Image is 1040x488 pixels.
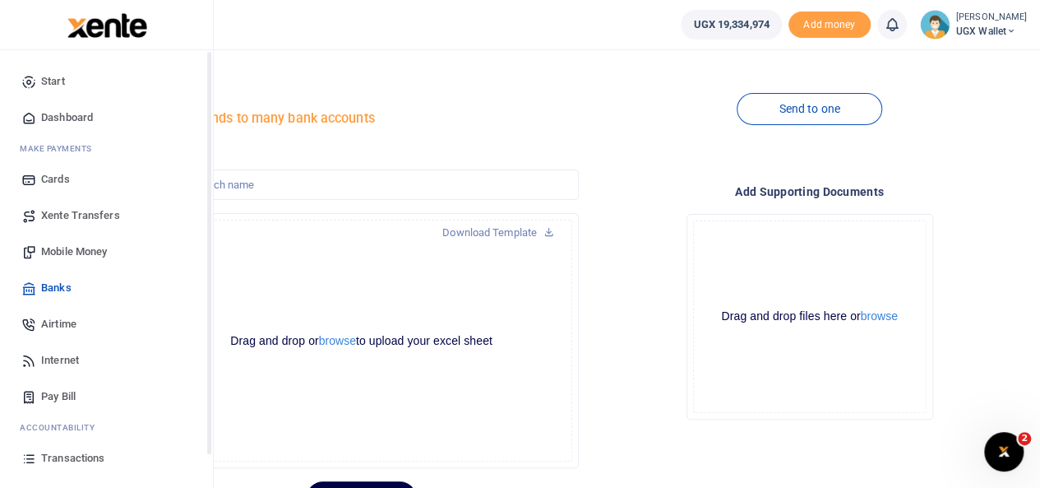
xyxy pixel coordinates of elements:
img: profile-user [920,10,950,40]
iframe: Intercom live chat [984,432,1024,472]
div: File Uploader [144,213,579,468]
li: Wallet ballance [674,10,788,40]
a: Send to one [737,93,881,125]
span: UGX Wallet [956,24,1027,39]
li: Toup your wallet [788,12,871,39]
img: logo-large [67,13,147,38]
a: Airtime [13,306,200,342]
a: Transactions [13,440,200,476]
span: Pay Bill [41,388,76,405]
a: Pay Bill [13,379,200,415]
input: Create a batch name [144,170,579,201]
a: profile-user [PERSON_NAME] UGX Wallet [920,10,1027,40]
button: browse [319,335,356,346]
a: Add money [788,17,871,30]
a: Banks [13,270,200,306]
a: Internet [13,342,200,379]
a: UGX 19,334,974 [681,10,781,40]
a: Dashboard [13,100,200,136]
span: Xente Transfers [41,207,120,224]
span: Dashboard [41,109,93,126]
span: 2 [1018,432,1031,445]
span: Cards [41,171,70,188]
h5: Transfer funds to many bank accounts [144,110,579,127]
h4: Banks [144,84,579,102]
span: countability [32,421,95,434]
div: Drag and drop or to upload your excel sheet [151,333,571,349]
span: Airtime [41,316,76,332]
span: UGX 19,334,974 [693,16,769,33]
li: Ac [13,415,200,440]
li: M [13,136,200,161]
div: File Uploader [686,214,933,420]
a: Start [13,63,200,100]
a: Xente Transfers [13,198,200,234]
h4: Add supporting Documents [592,183,1027,201]
a: Download Template [429,220,567,246]
a: Cards [13,161,200,198]
span: Mobile Money [41,244,107,260]
a: Mobile Money [13,234,200,270]
div: Drag and drop files here or [694,309,926,324]
span: Banks [41,280,72,296]
small: [PERSON_NAME] [956,11,1027,25]
span: ake Payments [28,142,92,155]
span: Internet [41,352,79,369]
button: browse [861,310,898,322]
span: Start [41,73,65,90]
span: Add money [788,12,871,39]
span: Transactions [41,450,104,467]
a: logo-small logo-large logo-large [66,18,147,30]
